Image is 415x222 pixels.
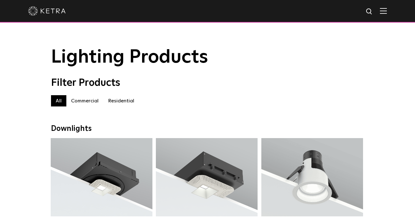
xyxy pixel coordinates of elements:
[51,48,208,67] span: Lighting Products
[66,95,103,106] label: Commercial
[380,8,387,14] img: Hamburger%20Nav.svg
[366,8,373,16] img: search icon
[51,77,364,89] div: Filter Products
[51,124,364,133] div: Downlights
[51,95,66,106] label: All
[28,6,66,16] img: ketra-logo-2019-white
[103,95,139,106] label: Residential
